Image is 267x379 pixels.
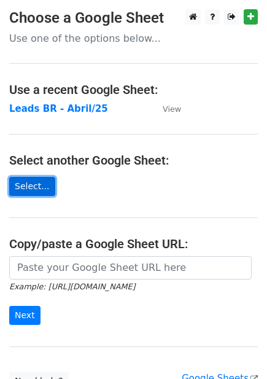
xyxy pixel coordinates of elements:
a: View [150,103,181,114]
a: Select... [9,177,55,196]
h3: Choose a Google Sheet [9,9,258,27]
input: Next [9,306,41,325]
small: Example: [URL][DOMAIN_NAME] [9,282,135,291]
h4: Copy/paste a Google Sheet URL: [9,236,258,251]
a: Leads BR - Abril/25 [9,103,108,114]
input: Paste your Google Sheet URL here [9,256,252,279]
p: Use one of the options below... [9,32,258,45]
div: Widget de chat [206,320,267,379]
h4: Use a recent Google Sheet: [9,82,258,97]
h4: Select another Google Sheet: [9,153,258,168]
small: View [163,104,181,114]
iframe: Chat Widget [206,320,267,379]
